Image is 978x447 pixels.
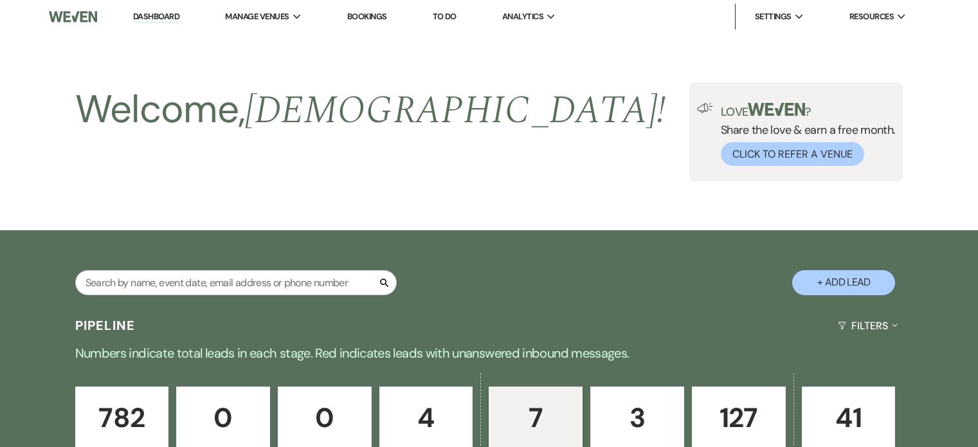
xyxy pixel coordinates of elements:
p: 0 [286,396,363,439]
input: Search by name, event date, email address or phone number [75,270,397,295]
p: Love ? [721,103,896,118]
p: 127 [700,396,777,439]
p: 41 [810,396,887,439]
img: weven-logo-green.svg [748,103,805,116]
p: 782 [84,396,161,439]
span: [DEMOGRAPHIC_DATA] ! [245,81,666,140]
img: Weven Logo [49,3,97,30]
p: 4 [388,396,465,439]
button: Filters [833,309,903,343]
button: + Add Lead [792,270,895,295]
p: Numbers indicate total leads in each stage. Red indicates leads with unanswered inbound messages. [26,343,952,363]
h2: Welcome, [75,82,666,138]
p: 0 [185,396,262,439]
a: To Do [433,11,457,22]
span: Resources [849,10,894,23]
h3: Pipeline [75,316,136,334]
span: Manage Venues [225,10,289,23]
button: Click to Refer a Venue [721,142,864,166]
a: Dashboard [133,11,179,23]
p: 7 [497,396,574,439]
span: Settings [755,10,792,23]
a: Bookings [347,11,387,22]
p: 3 [599,396,676,439]
div: Share the love & earn a free month. [713,103,896,166]
img: loud-speaker-illustration.svg [697,103,713,113]
span: Analytics [502,10,543,23]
